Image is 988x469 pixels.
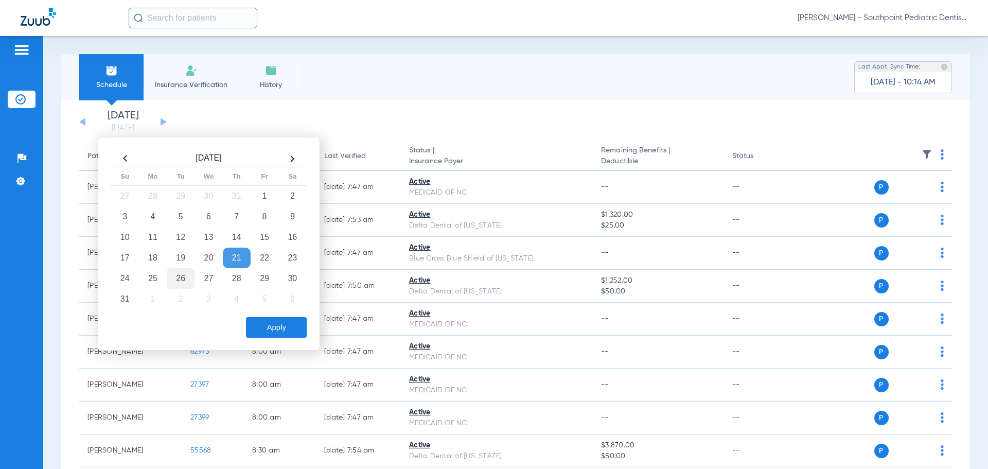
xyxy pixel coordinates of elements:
[244,369,316,402] td: 8:00 AM
[601,220,715,231] span: $25.00
[409,187,585,198] div: MEDICAID OF NC
[724,171,793,204] td: --
[601,249,609,256] span: --
[601,451,715,462] span: $50.00
[185,64,198,77] img: Manual Insurance Verification
[724,303,793,336] td: --
[87,151,133,162] div: Patient Name
[601,381,609,388] span: --
[87,151,174,162] div: Patient Name
[601,440,715,451] span: $3,870.00
[409,319,585,330] div: MEDICAID OF NC
[941,149,944,160] img: group-dot-blue.svg
[601,183,609,190] span: --
[724,270,793,303] td: --
[409,177,585,187] div: Active
[246,317,307,338] button: Apply
[409,253,585,264] div: Blue Cross Blue Shield of [US_STATE]
[409,341,585,352] div: Active
[724,142,793,171] th: Status
[874,345,889,359] span: P
[134,13,143,23] img: Search Icon
[13,44,30,56] img: hamburger-icon
[21,8,56,26] img: Zuub Logo
[724,402,793,435] td: --
[724,336,793,369] td: --
[941,445,944,456] img: group-dot-blue.svg
[874,246,889,260] span: P
[941,412,944,423] img: group-dot-blue.svg
[324,151,366,162] div: Last Verified
[601,275,715,286] span: $1,252.00
[409,210,585,220] div: Active
[874,213,889,228] span: P
[922,149,932,160] img: filter.svg
[151,80,231,90] span: Insurance Verification
[316,270,401,303] td: [DATE] 7:50 AM
[941,379,944,390] img: group-dot-blue.svg
[874,411,889,425] span: P
[871,77,936,88] span: [DATE] - 10:14 AM
[941,215,944,225] img: group-dot-blue.svg
[601,156,715,167] span: Deductible
[316,204,401,237] td: [DATE] 7:53 AM
[79,336,182,369] td: [PERSON_NAME]
[190,381,209,388] span: 27397
[409,407,585,418] div: Active
[409,156,585,167] span: Insurance Payer
[858,62,920,72] span: Last Appt. Sync Time:
[244,402,316,435] td: 8:00 AM
[246,80,295,90] span: History
[409,242,585,253] div: Active
[874,312,889,326] span: P
[409,374,585,385] div: Active
[941,182,944,192] img: group-dot-blue.svg
[316,336,401,369] td: [DATE] 7:47 AM
[409,451,585,462] div: Delta Dental of [US_STATE]
[409,275,585,286] div: Active
[941,248,944,258] img: group-dot-blue.svg
[105,64,118,77] img: Schedule
[874,180,889,195] span: P
[324,151,393,162] div: Last Verified
[244,435,316,467] td: 8:30 AM
[409,286,585,297] div: Delta Dental of [US_STATE]
[601,210,715,220] span: $1,320.00
[92,111,154,133] li: [DATE]
[316,435,401,467] td: [DATE] 7:54 AM
[79,402,182,435] td: [PERSON_NAME]
[941,314,944,324] img: group-dot-blue.svg
[724,369,793,402] td: --
[190,348,209,355] span: 62973
[724,237,793,270] td: --
[601,286,715,297] span: $50.00
[79,369,182,402] td: [PERSON_NAME]
[129,8,257,28] input: Search for patients
[316,303,401,336] td: [DATE] 7:47 AM
[601,348,609,355] span: --
[316,237,401,270] td: [DATE] 7:47 AM
[87,80,136,90] span: Schedule
[409,418,585,429] div: MEDICAID OF NC
[409,385,585,396] div: MEDICAID OF NC
[874,444,889,458] span: P
[941,281,944,291] img: group-dot-blue.svg
[409,308,585,319] div: Active
[316,369,401,402] td: [DATE] 7:47 AM
[92,123,154,133] a: [DATE]
[316,171,401,204] td: [DATE] 7:47 AM
[190,447,211,454] span: 55568
[244,336,316,369] td: 8:00 AM
[724,204,793,237] td: --
[265,64,277,77] img: History
[798,13,967,23] span: [PERSON_NAME] - Southpoint Pediatric Dentistry
[139,150,278,167] th: [DATE]
[601,315,609,322] span: --
[593,142,724,171] th: Remaining Benefits |
[941,346,944,357] img: group-dot-blue.svg
[724,435,793,467] td: --
[79,435,182,467] td: [PERSON_NAME]
[401,142,593,171] th: Status |
[409,352,585,363] div: MEDICAID OF NC
[874,279,889,293] span: P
